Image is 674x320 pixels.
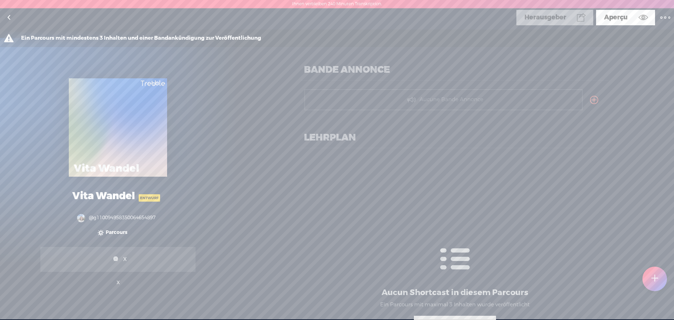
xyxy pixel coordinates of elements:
font: X [117,279,120,286]
font: Parcours [106,229,127,236]
font: Vita Wandel [72,189,135,203]
font: BANDE ANNONCE [304,64,390,76]
font: Ein Parcours mit mindestens 3 Inhalten und einer Bandankündigung zur Veröffentlichung [21,34,261,41]
img: http%3A%2F%2Fres.cloudinary.com%2Ftrebble-fm%2Fimage%2Fupload%2Fv1751230151%2Fcom.trebble.trebble... [77,214,85,222]
font: Herausgeber [524,13,566,21]
font: X [123,256,127,263]
font: Ein Parcours mit maximal 3 Inhalten wurde veröffentlicht [380,301,530,308]
font: Aperçu [604,13,628,21]
font: Aucun Shortcast in diesem Parcours [382,287,528,298]
font: ENTWURF [140,196,159,200]
font: @g110094958350064654897 [89,215,156,221]
font: LEHRPLAN [304,131,356,143]
font: Ihnen verbleiben 240 Minuten Transkription. [292,1,382,7]
font: Aucune Bande Annonce [419,96,483,103]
